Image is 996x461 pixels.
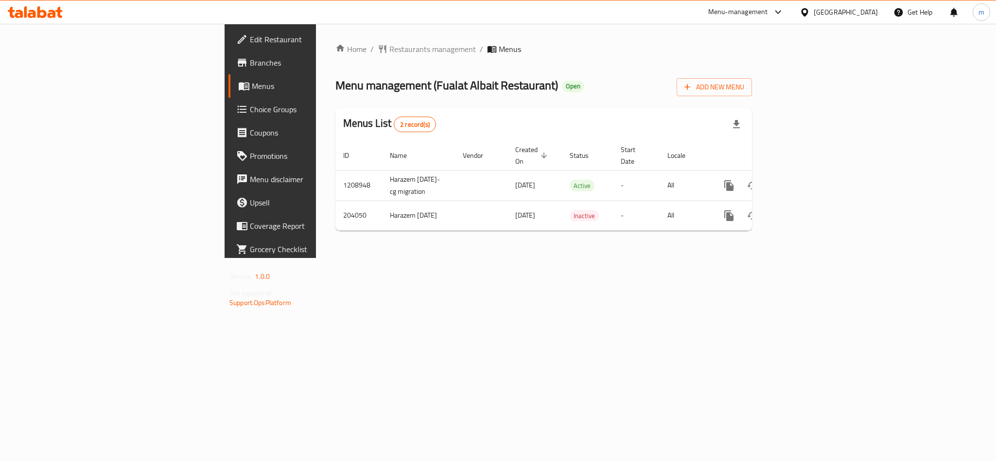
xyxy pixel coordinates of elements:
span: Created On [515,144,550,167]
span: Get support on: [229,287,274,299]
span: Menus [499,43,521,55]
button: Change Status [741,204,764,227]
span: m [979,7,984,17]
td: All [660,170,710,201]
span: Promotions [250,150,383,162]
span: Menu disclaimer [250,173,383,185]
a: Choice Groups [228,98,391,121]
span: Locale [667,150,698,161]
button: Add New Menu [677,78,752,96]
span: Active [570,180,594,191]
button: Change Status [741,174,764,197]
td: - [613,201,660,230]
th: Actions [710,141,819,171]
a: Coverage Report [228,214,391,238]
span: Coupons [250,127,383,138]
a: Grocery Checklist [228,238,391,261]
a: Support.OpsPlatform [229,296,291,309]
span: Start Date [621,144,648,167]
span: Name [390,150,419,161]
div: [GEOGRAPHIC_DATA] [814,7,878,17]
td: - [613,170,660,201]
div: Open [562,81,584,92]
td: All [660,201,710,230]
a: Promotions [228,144,391,168]
a: Menu disclaimer [228,168,391,191]
h2: Menus List [343,116,436,132]
span: Menu management ( Fualat Albait Restaurant ) [335,74,558,96]
a: Edit Restaurant [228,28,391,51]
span: Upsell [250,197,383,208]
button: more [717,204,741,227]
button: more [717,174,741,197]
span: Inactive [570,210,599,222]
span: [DATE] [515,179,535,191]
div: Total records count [394,117,436,132]
a: Upsell [228,191,391,214]
div: Export file [725,113,748,136]
a: Restaurants management [378,43,476,55]
span: Branches [250,57,383,68]
span: Vendor [463,150,496,161]
table: enhanced table [335,141,819,231]
span: Menus [252,80,383,92]
a: Coupons [228,121,391,144]
span: Restaurants management [389,43,476,55]
span: Add New Menu [684,81,744,93]
span: 1.0.0 [255,270,270,283]
span: Open [562,82,584,90]
li: / [480,43,483,55]
td: Harazem [DATE] [382,201,455,230]
span: Edit Restaurant [250,34,383,45]
span: Status [570,150,601,161]
td: Harazem [DATE]-cg migration [382,170,455,201]
span: 2 record(s) [394,120,436,129]
span: Choice Groups [250,103,383,115]
span: ID [343,150,362,161]
span: Version: [229,270,253,283]
span: Grocery Checklist [250,243,383,255]
nav: breadcrumb [335,43,752,55]
span: [DATE] [515,209,535,222]
a: Menus [228,74,391,98]
a: Branches [228,51,391,74]
span: Coverage Report [250,220,383,232]
div: Menu-management [708,6,768,18]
